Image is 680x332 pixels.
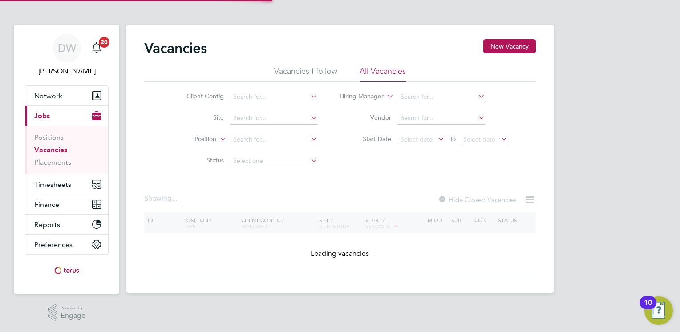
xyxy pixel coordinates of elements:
label: Client Config [173,92,224,100]
button: Network [25,86,108,105]
span: 20 [99,37,109,48]
button: Reports [25,215,108,234]
button: Preferences [25,235,108,254]
input: Search for... [230,112,318,125]
label: Site [173,113,224,121]
span: Finance [34,200,59,209]
span: Engage [61,312,85,320]
span: Preferences [34,240,73,249]
span: Jobs [34,112,50,120]
input: Search for... [397,91,485,103]
div: Jobs [25,126,108,174]
span: Select date [401,135,433,143]
li: Vacancies I follow [274,66,337,82]
span: Select date [463,135,495,143]
span: Dave Waite [25,66,109,77]
label: Status [173,156,224,164]
input: Select one [230,155,318,167]
span: Network [34,92,62,100]
input: Search for... [230,134,318,146]
span: ... [172,194,177,203]
span: To [447,133,458,145]
a: Positions [34,133,64,142]
input: Search for... [397,112,485,125]
label: Vendor [340,113,391,121]
img: torus-logo-retina.png [51,263,82,278]
a: Go to home page [25,263,109,278]
a: 20 [88,34,105,62]
label: Position [165,135,216,144]
div: Showing [144,194,179,203]
label: Hiring Manager [332,92,384,101]
div: 10 [644,303,652,314]
button: Open Resource Center, 10 new notifications [644,296,673,325]
nav: Main navigation [14,25,119,294]
a: Vacancies [34,146,67,154]
button: Timesheets [25,174,108,194]
input: Search for... [230,91,318,103]
span: Powered by [61,304,85,312]
button: Jobs [25,106,108,126]
a: Placements [34,158,71,166]
li: All Vacancies [360,66,406,82]
button: Finance [25,194,108,214]
h2: Vacancies [144,39,207,57]
label: Hide Closed Vacancies [438,195,516,204]
span: Reports [34,220,60,229]
label: Start Date [340,135,391,143]
a: DW[PERSON_NAME] [25,34,109,77]
button: New Vacancy [483,39,536,53]
span: Timesheets [34,180,71,189]
span: DW [58,42,76,54]
a: Powered byEngage [48,304,86,321]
